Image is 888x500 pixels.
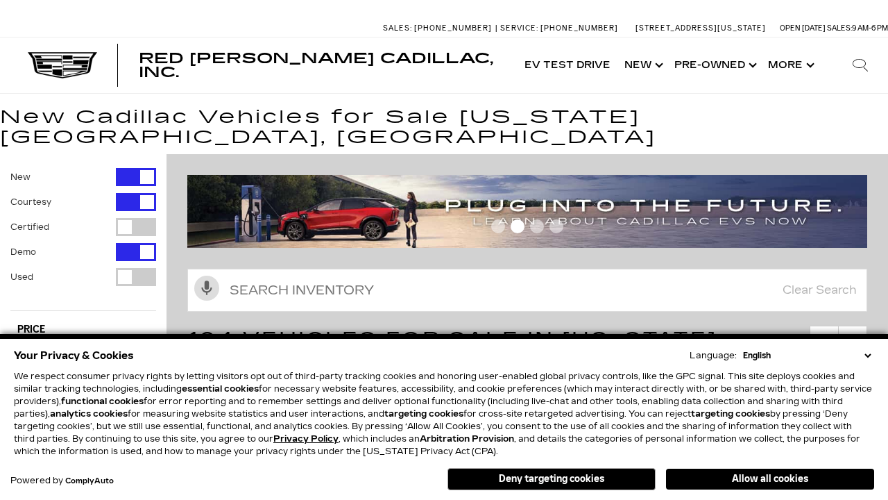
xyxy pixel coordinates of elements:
[65,477,114,485] a: ComplyAuto
[491,219,505,233] span: Go to slide 1
[14,370,874,458] p: We respect consumer privacy rights by letting visitors opt out of third-party tracking cookies an...
[518,37,617,93] a: EV Test Drive
[28,52,97,78] img: Cadillac Dark Logo with Cadillac White Text
[50,409,128,419] strong: analytics cookies
[511,219,524,233] span: Go to slide 2
[530,219,544,233] span: Go to slide 3
[10,220,49,234] label: Certified
[10,245,36,259] label: Demo
[420,434,514,444] strong: Arbitration Provision
[10,195,51,209] label: Courtesy
[827,24,852,33] span: Sales:
[852,24,888,33] span: 9 AM-6 PM
[10,170,31,184] label: New
[691,409,770,419] strong: targeting cookies
[383,24,495,32] a: Sales: [PHONE_NUMBER]
[17,324,149,336] h5: Price
[495,24,622,32] a: Service: [PHONE_NUMBER]
[383,24,412,33] span: Sales:
[635,24,766,33] a: [STREET_ADDRESS][US_STATE]
[187,269,867,312] input: Search Inventory
[194,276,219,301] svg: Click to toggle on voice search
[384,409,463,419] strong: targeting cookies
[10,168,156,310] div: Filter by Vehicle Type
[273,434,339,444] a: Privacy Policy
[666,469,874,490] button: Allow all cookies
[617,37,667,93] a: New
[139,50,493,81] span: Red [PERSON_NAME] Cadillac, Inc.
[740,349,874,362] select: Language Select
[10,476,114,485] div: Powered by
[447,468,656,490] button: Deny targeting cookies
[61,397,144,406] strong: functional cookies
[500,24,538,33] span: Service:
[780,24,826,33] span: Open [DATE]
[14,346,134,365] span: Your Privacy & Cookies
[187,175,867,248] img: ev-blog-post-banners4
[414,24,492,33] span: [PHONE_NUMBER]
[667,37,761,93] a: Pre-Owned
[761,37,819,93] button: More
[10,270,33,284] label: Used
[187,327,765,380] span: 104 Vehicles for Sale in [US_STATE][GEOGRAPHIC_DATA], [GEOGRAPHIC_DATA]
[690,351,737,360] div: Language:
[139,51,504,79] a: Red [PERSON_NAME] Cadillac, Inc.
[540,24,618,33] span: [PHONE_NUMBER]
[182,384,259,394] strong: essential cookies
[549,219,563,233] span: Go to slide 4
